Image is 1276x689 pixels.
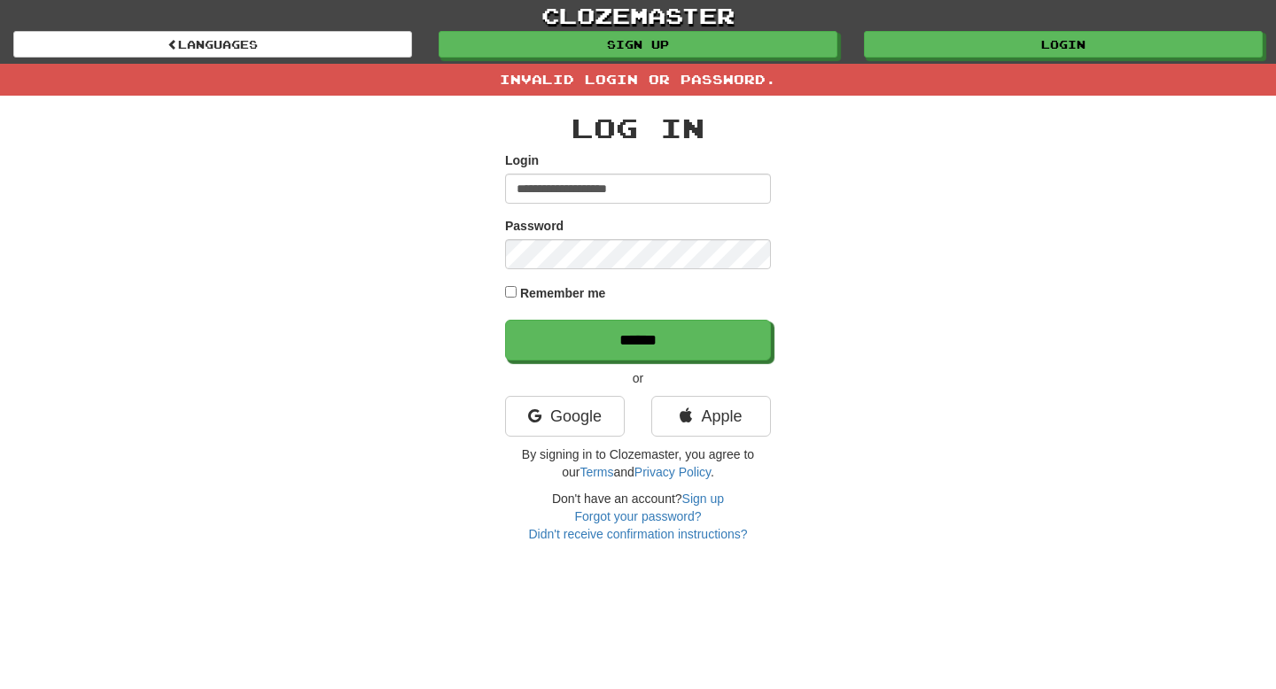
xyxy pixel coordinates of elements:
[520,284,606,302] label: Remember me
[505,113,771,143] h2: Log In
[580,465,613,479] a: Terms
[864,31,1263,58] a: Login
[528,527,747,541] a: Didn't receive confirmation instructions?
[13,31,412,58] a: Languages
[439,31,837,58] a: Sign up
[505,490,771,543] div: Don't have an account?
[634,465,711,479] a: Privacy Policy
[505,445,771,481] p: By signing in to Clozemaster, you agree to our and .
[505,217,564,235] label: Password
[505,151,539,169] label: Login
[651,396,771,437] a: Apple
[505,396,625,437] a: Google
[574,509,701,523] a: Forgot your password?
[505,369,771,387] p: or
[682,492,724,506] a: Sign up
